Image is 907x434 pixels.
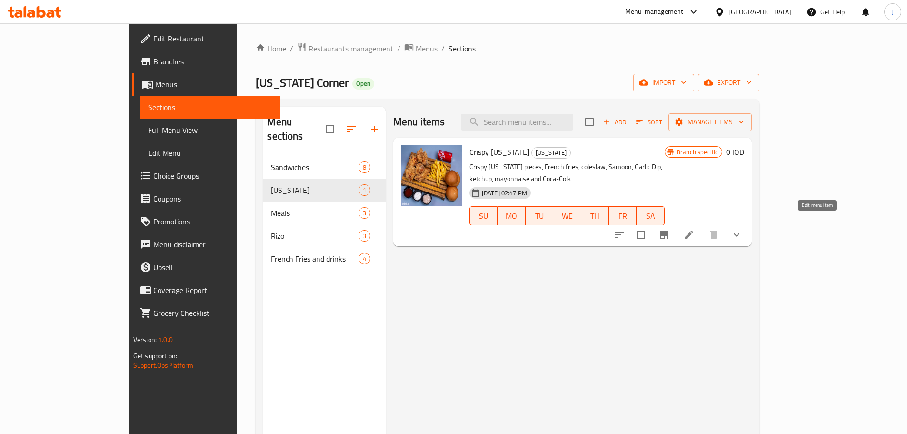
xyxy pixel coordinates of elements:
[531,147,571,159] div: Kentucky
[609,206,637,225] button: FR
[158,333,173,346] span: 1.0.0
[359,184,370,196] div: items
[297,42,393,55] a: Restaurants management
[728,7,791,17] div: [GEOGRAPHIC_DATA]
[140,119,280,141] a: Full Menu View
[585,209,605,223] span: TH
[153,262,272,273] span: Upsell
[478,189,531,198] span: [DATE] 02:47 PM
[132,50,280,73] a: Branches
[501,209,521,223] span: MO
[461,114,573,131] input: search
[599,115,630,130] button: Add
[553,206,581,225] button: WE
[263,247,385,270] div: French Fries and drinks4
[526,206,553,225] button: TU
[676,116,744,128] span: Manage items
[271,207,358,219] div: Meals
[132,164,280,187] a: Choice Groups
[613,209,633,223] span: FR
[309,43,393,54] span: Restaurants management
[474,209,494,223] span: SU
[602,117,628,128] span: Add
[153,193,272,204] span: Coupons
[263,152,385,274] nav: Menu sections
[140,96,280,119] a: Sections
[416,43,438,54] span: Menus
[469,206,498,225] button: SU
[290,43,293,54] li: /
[320,119,340,139] span: Select all sections
[401,145,462,206] img: Crispy Kentucky
[529,209,549,223] span: TU
[706,77,752,89] span: export
[633,74,694,91] button: import
[132,256,280,279] a: Upsell
[153,239,272,250] span: Menu disclaimer
[140,141,280,164] a: Edit Menu
[256,42,759,55] nav: breadcrumb
[359,163,370,172] span: 8
[271,161,358,173] span: Sandwiches
[608,223,631,246] button: sort-choices
[359,230,370,242] div: items
[132,73,280,96] a: Menus
[352,80,374,88] span: Open
[668,113,752,131] button: Manage items
[132,187,280,210] a: Coupons
[153,56,272,67] span: Branches
[641,77,687,89] span: import
[153,216,272,227] span: Promotions
[340,118,363,141] span: Sort sections
[702,223,725,246] button: delete
[581,206,609,225] button: TH
[634,115,665,130] button: Sort
[726,145,744,159] h6: 0 IQD
[133,333,157,346] span: Version:
[271,253,358,264] div: French Fries and drinks
[359,186,370,195] span: 1
[263,224,385,247] div: Rizo3
[469,145,529,159] span: Crispy [US_STATE]
[263,156,385,179] div: Sandwiches8
[532,147,570,158] span: [US_STATE]
[359,161,370,173] div: items
[153,284,272,296] span: Coverage Report
[636,117,662,128] span: Sort
[133,359,194,372] a: Support.OpsPlatform
[271,184,358,196] span: [US_STATE]
[271,184,358,196] div: Kentucky
[263,202,385,224] div: Meals3
[148,147,272,159] span: Edit Menu
[579,112,599,132] span: Select section
[132,233,280,256] a: Menu disclaimer
[557,209,577,223] span: WE
[352,78,374,90] div: Open
[469,161,665,185] p: Crispy [US_STATE] pieces, French fries, coleslaw, Samoon, Garlic Dip, ketchup, mayonnaise and Coc...
[267,115,325,143] h2: Menu sections
[132,27,280,50] a: Edit Restaurant
[599,115,630,130] span: Add item
[256,72,349,93] span: [US_STATE] Corner
[637,206,664,225] button: SA
[153,307,272,319] span: Grocery Checklist
[271,230,358,242] span: Rizo
[397,43,400,54] li: /
[263,179,385,202] div: [US_STATE]1
[153,33,272,44] span: Edit Restaurant
[359,207,370,219] div: items
[441,43,445,54] li: /
[449,43,476,54] span: Sections
[725,223,748,246] button: show more
[698,74,759,91] button: export
[673,148,722,157] span: Branch specific
[359,232,370,241] span: 3
[630,115,668,130] span: Sort items
[148,101,272,113] span: Sections
[155,79,272,90] span: Menus
[731,229,742,241] svg: Show Choices
[132,279,280,302] a: Coverage Report
[653,223,676,246] button: Branch-specific-item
